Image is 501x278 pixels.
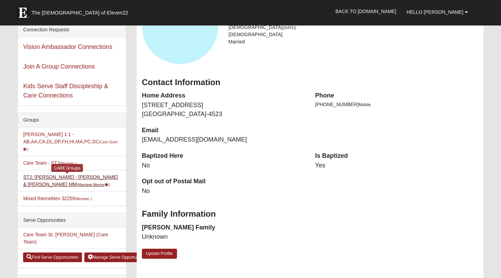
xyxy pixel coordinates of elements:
[315,152,478,161] dt: Is Baptized
[60,161,76,165] small: (Member )
[229,24,478,31] li: [DEMOGRAPHIC_DATA]
[23,63,95,70] a: Join A Group Connections
[315,91,478,100] dt: Phone
[18,213,126,228] div: Serve Opportunities
[330,3,401,20] a: Back to [DOMAIN_NAME]
[23,140,117,151] small: (Care Giver )
[142,209,478,219] h3: Family Information
[75,197,92,201] small: (Member )
[142,233,305,241] dd: Unknown
[142,177,305,186] dt: Opt out of Postal Mail
[23,83,108,99] a: Kids Serve Staff Discipleship & Care Connections
[23,174,118,187] a: STJ: [PERSON_NAME] - [PERSON_NAME] & [PERSON_NAME] MM(Marriage Mentor)
[18,113,126,127] div: Groups
[23,253,82,262] a: Find Serve Opportunities
[31,9,128,16] span: The [DEMOGRAPHIC_DATA] of Eleven22
[18,23,126,37] div: Connection Requests
[142,91,305,100] dt: Home Address
[229,31,478,38] li: [DEMOGRAPHIC_DATA]
[315,161,478,170] dd: Yes
[142,249,177,259] a: Update Profile
[282,25,296,30] small: ([DATE])
[401,3,473,21] a: Hello [PERSON_NAME]
[315,101,478,108] li: [PHONE_NUMBER]
[142,223,305,232] dt: [PERSON_NAME] Family
[77,183,109,187] small: (Marriage Mentor )
[51,164,83,172] div: CARE Groups
[142,78,478,87] h3: Contact Information
[407,9,463,15] span: Hello [PERSON_NAME]
[23,232,108,245] a: Care Team St. [PERSON_NAME] (Care Team)
[84,253,150,262] a: Manage Serve Opportunities
[142,101,305,119] dd: [STREET_ADDRESS] [GEOGRAPHIC_DATA]-4523
[142,161,305,170] dd: No
[142,126,305,135] dt: Email
[358,102,370,107] span: Mobile
[142,152,305,161] dt: Baptized Here
[23,132,117,152] a: [PERSON_NAME] 1:1 -AB,AA,CA,DL,DP,FH,HI,MA,PC,SC(Care Giver)
[23,43,112,50] a: Vision Ambassador Connections
[142,187,305,196] dd: No
[142,135,305,144] dd: [EMAIL_ADDRESS][DOMAIN_NAME]
[23,160,76,166] a: Care Team - STJ(Member )
[12,2,150,20] a: The [DEMOGRAPHIC_DATA] of Eleven22
[23,196,92,201] a: Mixed Ranneklev 32259(Member )
[229,38,478,45] li: Married
[16,6,30,20] img: Eleven22 logo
